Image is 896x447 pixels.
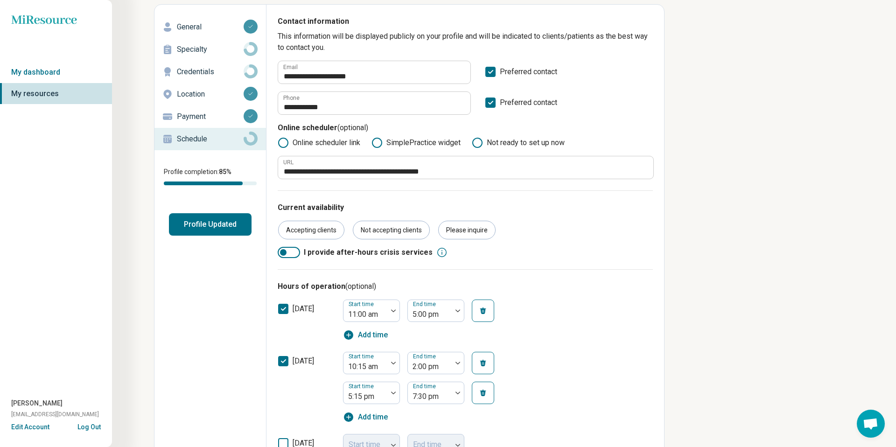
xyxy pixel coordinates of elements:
[358,412,388,423] span: Add time
[154,161,266,191] div: Profile completion:
[343,329,388,341] button: Add time
[293,304,314,313] span: [DATE]
[169,213,252,236] button: Profile Updated
[500,97,557,115] span: Preferred contact
[219,168,231,175] span: 85 %
[278,281,653,292] h3: Hours of operation
[304,247,433,258] span: I provide after-hours crisis services
[349,301,376,307] label: Start time
[177,111,244,122] p: Payment
[278,31,653,53] p: This information will be displayed publicly on your profile and will be indicated to clients/pati...
[154,128,266,150] a: Schedule
[154,38,266,61] a: Specialty
[353,221,430,239] div: Not accepting clients
[349,353,376,360] label: Start time
[278,122,653,137] p: Online scheduler
[154,105,266,128] a: Payment
[177,133,244,145] p: Schedule
[177,44,244,55] p: Specialty
[293,356,314,365] span: [DATE]
[11,410,99,419] span: [EMAIL_ADDRESS][DOMAIN_NAME]
[77,422,101,430] button: Log Out
[283,95,300,101] label: Phone
[438,221,496,239] div: Please inquire
[358,329,388,341] span: Add time
[500,66,557,84] span: Preferred contact
[343,412,388,423] button: Add time
[413,301,438,307] label: End time
[278,202,653,213] p: Current availability
[345,282,376,291] span: (optional)
[164,182,257,185] div: Profile completion
[177,89,244,100] p: Location
[337,123,368,132] span: (optional)
[177,21,244,33] p: General
[283,160,294,165] label: URL
[154,61,266,83] a: Credentials
[349,383,376,390] label: Start time
[154,83,266,105] a: Location
[857,410,885,438] a: Open chat
[283,64,298,70] label: Email
[177,66,244,77] p: Credentials
[11,422,49,432] button: Edit Account
[278,16,653,31] p: Contact information
[413,353,438,360] label: End time
[371,137,461,148] label: SimplePractice widget
[278,137,360,148] label: Online scheduler link
[278,221,344,239] div: Accepting clients
[11,398,63,408] span: [PERSON_NAME]
[413,383,438,390] label: End time
[154,16,266,38] a: General
[472,137,565,148] label: Not ready to set up now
